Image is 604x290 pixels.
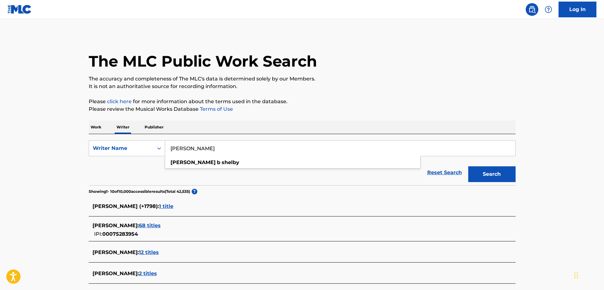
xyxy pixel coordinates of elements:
img: help [545,6,552,13]
form: Search Form [89,140,516,185]
p: Please review the Musical Works Database [89,105,516,113]
p: Showing 1 - 10 of 10,000 accessible results (Total 42,535 ) [89,189,190,194]
p: Work [89,121,103,134]
div: Drag [574,266,578,285]
a: Log In [559,2,596,17]
a: Terms of Use [199,106,233,112]
span: [PERSON_NAME] : [93,249,139,255]
p: The accuracy and completeness of The MLC's data is determined solely by our Members. [89,75,516,83]
a: click here [107,98,132,104]
span: [PERSON_NAME] : [93,270,139,276]
div: Writer Name [93,145,150,152]
p: It is not an authoritative source for recording information. [89,83,516,90]
iframe: Chat Widget [572,260,604,290]
span: IPI: [94,231,102,237]
strong: shelby [222,159,239,165]
span: 68 titles [139,222,161,228]
span: [PERSON_NAME] (+1798) : [93,203,159,209]
span: ? [192,189,197,194]
p: Publisher [143,121,165,134]
p: Writer [115,121,131,134]
button: Search [468,166,516,182]
span: 1 title [159,203,173,209]
span: 12 titles [139,249,159,255]
span: 00075283954 [102,231,138,237]
span: [PERSON_NAME] : [93,222,139,228]
img: MLC Logo [8,5,32,14]
a: Reset Search [424,166,465,180]
a: Public Search [526,3,538,16]
div: Help [542,3,555,16]
span: 2 titles [139,270,157,276]
strong: [PERSON_NAME] [170,159,216,165]
h1: The MLC Public Work Search [89,52,317,71]
img: search [528,6,536,13]
p: Please for more information about the terms used in the database. [89,98,516,105]
strong: b [217,159,220,165]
